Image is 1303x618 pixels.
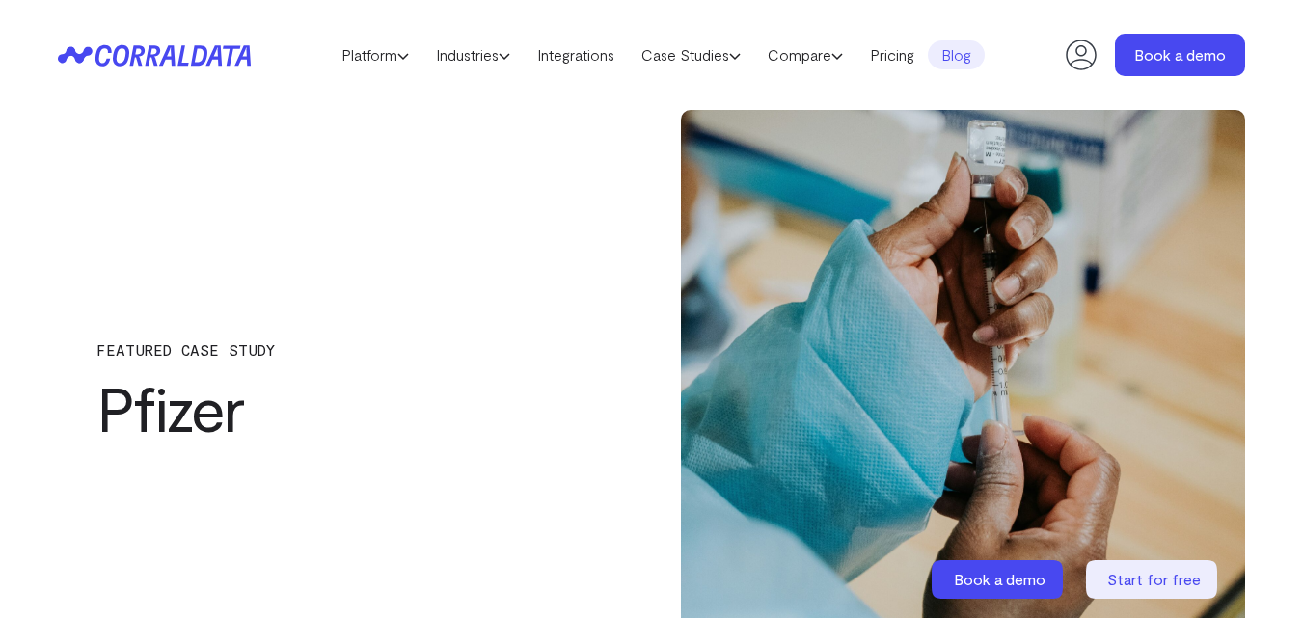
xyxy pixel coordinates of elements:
[1107,570,1201,588] span: Start for free
[1086,560,1221,599] a: Start for free
[422,40,524,69] a: Industries
[524,40,628,69] a: Integrations
[628,40,754,69] a: Case Studies
[96,341,584,359] p: FEATURED CASE STUDY
[96,373,584,443] h1: Pfizer
[856,40,928,69] a: Pricing
[328,40,422,69] a: Platform
[954,570,1045,588] span: Book a demo
[754,40,856,69] a: Compare
[1115,34,1245,76] a: Book a demo
[932,560,1067,599] a: Book a demo
[928,40,985,69] a: Blog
